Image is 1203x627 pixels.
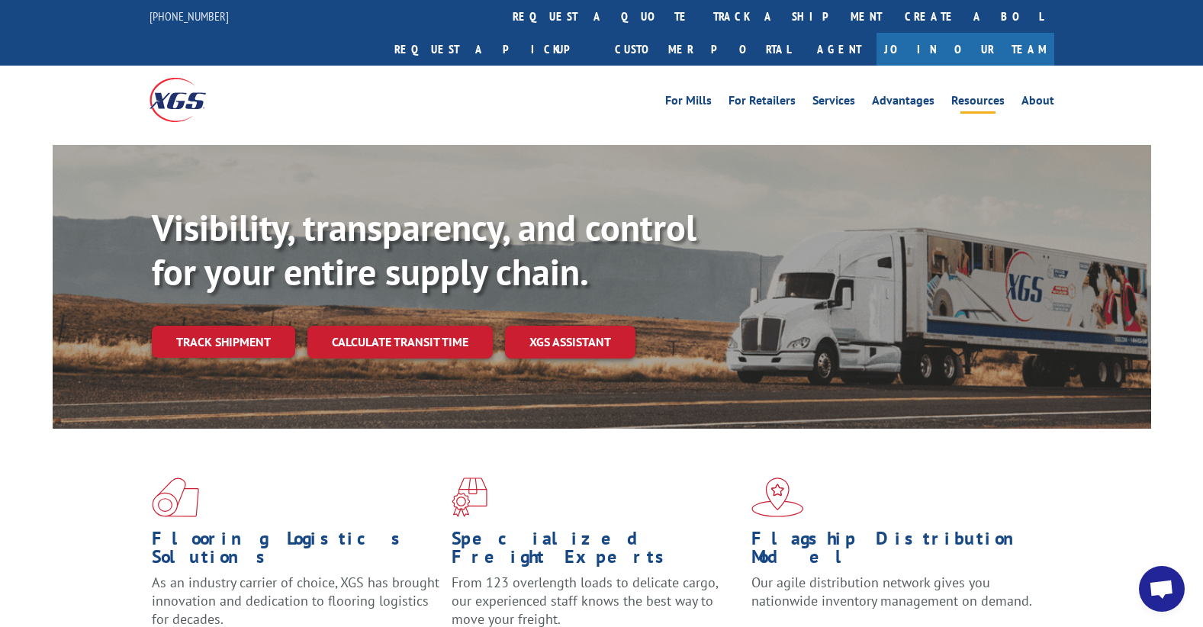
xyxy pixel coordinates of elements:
a: Customer Portal [603,33,802,66]
a: [PHONE_NUMBER] [150,8,229,24]
a: Join Our Team [877,33,1054,66]
a: Request a pickup [383,33,603,66]
a: About [1021,95,1054,111]
a: Agent [802,33,877,66]
img: xgs-icon-flagship-distribution-model-red [751,477,804,517]
a: Open chat [1139,566,1185,612]
b: Visibility, transparency, and control for your entire supply chain. [152,204,696,295]
a: XGS ASSISTANT [505,326,635,359]
a: Track shipment [152,326,295,358]
h1: Flagship Distribution Model [751,529,1040,574]
h1: Flooring Logistics Solutions [152,529,440,574]
span: Our agile distribution network gives you nationwide inventory management on demand. [751,574,1032,609]
a: Calculate transit time [307,326,493,359]
a: Resources [951,95,1005,111]
h1: Specialized Freight Experts [452,529,740,574]
a: For Retailers [729,95,796,111]
a: For Mills [665,95,712,111]
img: xgs-icon-focused-on-flooring-red [452,477,487,517]
a: Advantages [872,95,934,111]
img: xgs-icon-total-supply-chain-intelligence-red [152,477,199,517]
a: Services [812,95,855,111]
